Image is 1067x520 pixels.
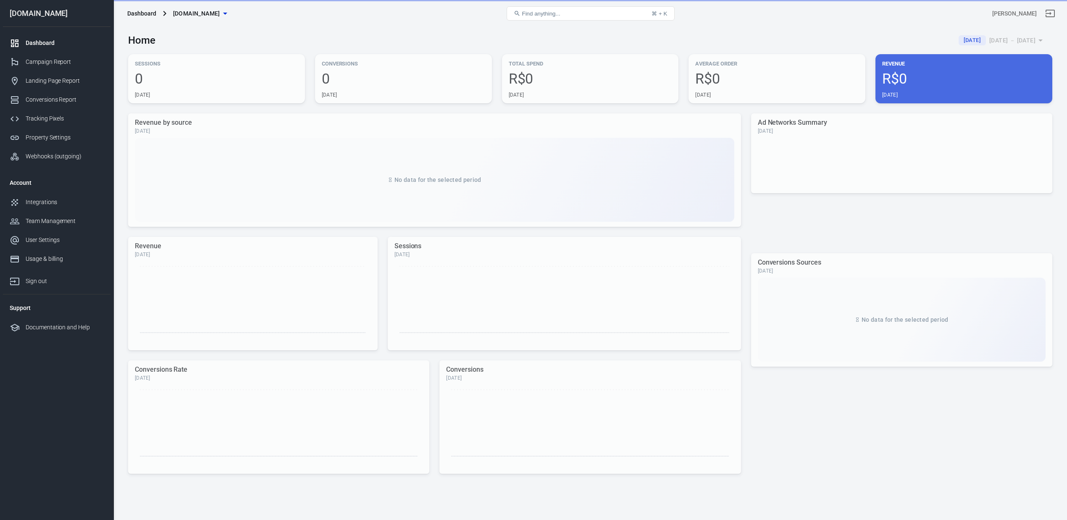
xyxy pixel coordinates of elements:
div: Conversions Report [26,95,104,104]
a: User Settings [3,231,110,249]
div: [DOMAIN_NAME] [3,10,110,17]
button: [DOMAIN_NAME] [170,6,230,21]
a: Team Management [3,212,110,231]
a: Conversions Report [3,90,110,109]
button: Find anything...⌘ + K [507,6,675,21]
div: Campaign Report [26,58,104,66]
h3: Home [128,34,155,46]
li: Account [3,173,110,193]
a: Landing Page Report [3,71,110,90]
div: Landing Page Report [26,76,104,85]
div: Property Settings [26,133,104,142]
a: Tracking Pixels [3,109,110,128]
div: Dashboard [26,39,104,47]
div: Integrations [26,198,104,207]
a: Property Settings [3,128,110,147]
div: Dashboard [127,9,156,18]
div: Usage & billing [26,255,104,263]
a: Sign out [3,268,110,291]
span: Find anything... [522,11,560,17]
div: Webhooks (outgoing) [26,152,104,161]
li: Support [3,298,110,318]
div: Account id: 7D9VSqxT [992,9,1037,18]
span: zurahome.es [173,8,220,19]
a: Integrations [3,193,110,212]
div: Sign out [26,277,104,286]
a: Dashboard [3,34,110,53]
a: Webhooks (outgoing) [3,147,110,166]
a: Usage & billing [3,249,110,268]
div: Documentation and Help [26,323,104,332]
a: Campaign Report [3,53,110,71]
div: Team Management [26,217,104,226]
div: Tracking Pixels [26,114,104,123]
div: User Settings [26,236,104,244]
div: ⌘ + K [652,11,667,17]
a: Sign out [1040,3,1060,24]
